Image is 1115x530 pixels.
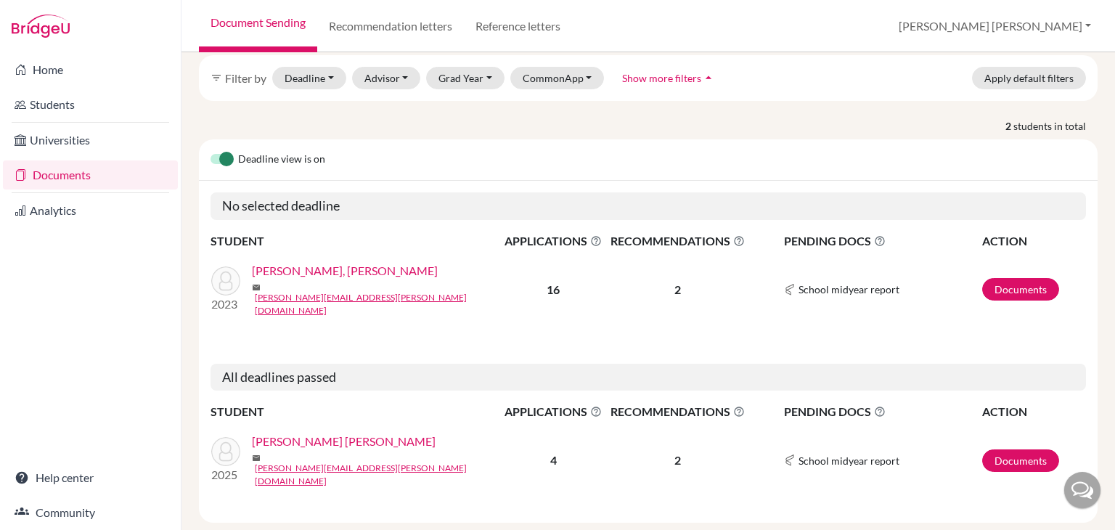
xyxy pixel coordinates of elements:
img: Common App logo [784,284,796,295]
b: 4 [550,453,557,467]
span: mail [252,283,261,292]
th: STUDENT [211,232,501,250]
a: Students [3,90,178,119]
h5: All deadlines passed [211,364,1086,391]
a: [PERSON_NAME][EMAIL_ADDRESS][PERSON_NAME][DOMAIN_NAME] [255,462,511,488]
i: arrow_drop_up [701,70,716,85]
a: Community [3,498,178,527]
a: Analytics [3,196,178,225]
a: Home [3,55,178,84]
th: ACTION [981,232,1086,250]
img: Pimentel García, Matías [211,437,240,466]
p: 2 [606,281,748,298]
img: Pimentel García, Valeria [211,266,240,295]
h5: No selected deadline [211,192,1086,220]
th: STUDENT [211,402,501,421]
th: ACTION [981,402,1086,421]
button: Deadline [272,67,346,89]
span: Filter by [225,71,266,85]
p: 2025 [211,466,240,484]
a: Help center [3,463,178,492]
span: mail [252,454,261,462]
span: RECOMMENDATIONS [606,232,748,250]
button: [PERSON_NAME] [PERSON_NAME] [892,12,1098,40]
a: Universities [3,126,178,155]
span: PENDING DOCS [784,232,981,250]
a: Documents [982,449,1059,472]
span: APPLICATIONS [502,232,605,250]
span: APPLICATIONS [502,403,605,420]
img: Bridge-U [12,15,70,38]
button: Show more filtersarrow_drop_up [610,67,728,89]
span: School midyear report [799,282,899,297]
p: 2 [606,452,748,469]
span: Deadline view is on [238,151,325,168]
span: School midyear report [799,453,899,468]
span: RECOMMENDATIONS [606,403,748,420]
a: [PERSON_NAME][EMAIL_ADDRESS][PERSON_NAME][DOMAIN_NAME] [255,291,511,317]
button: Apply default filters [972,67,1086,89]
span: students in total [1013,118,1098,134]
button: Advisor [352,67,421,89]
a: [PERSON_NAME], [PERSON_NAME] [252,262,438,280]
i: filter_list [211,72,222,83]
p: 2023 [211,295,240,313]
span: PENDING DOCS [784,403,981,420]
strong: 2 [1005,118,1013,134]
button: CommonApp [510,67,605,89]
b: 16 [547,282,560,296]
span: Show more filters [622,72,701,84]
img: Common App logo [784,454,796,466]
button: Grad Year [426,67,505,89]
a: Documents [982,278,1059,301]
a: [PERSON_NAME] [PERSON_NAME] [252,433,436,450]
a: Documents [3,160,178,189]
span: Ayuda [31,10,71,23]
